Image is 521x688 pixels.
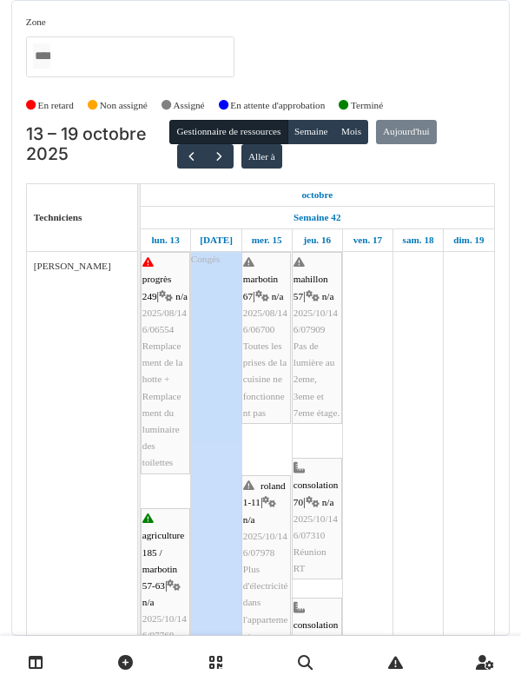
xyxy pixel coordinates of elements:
span: mahillon 57 [293,274,328,301]
label: Zone [26,15,46,30]
span: progrès 249 [142,274,172,301]
div: | [243,255,289,421]
span: n/a [272,291,284,301]
a: 16 octobre 2025 [299,229,335,251]
div: | [293,255,340,421]
a: 19 octobre 2025 [449,229,488,251]
label: En retard [38,98,74,113]
span: Plus d'électricité dans l'appartement [243,564,288,641]
span: Réunion RT [293,546,326,573]
input: Tous [33,43,50,69]
button: Aujourd'hui [376,120,437,144]
span: n/a [142,597,155,607]
span: 2025/08/146/06554 [142,308,187,334]
span: n/a [243,514,255,525]
button: Semaine [287,120,335,144]
span: 2025/08/146/06700 [243,308,287,334]
div: | [142,255,188,471]
span: agriculture 185 / marbotin 57-63 [142,530,184,591]
a: 14 octobre 2025 [195,229,237,251]
button: Suivant [205,144,234,169]
span: Toutes les prises de la cuisine ne fonctionnent pas [243,341,287,418]
span: n/a [322,497,334,507]
label: Non assigné [100,98,148,113]
span: marbotin 67 [243,274,278,301]
span: n/a [322,291,334,301]
span: Pas de lumière au 2eme, 3eme et 7eme étage. [293,341,340,418]
div: | [243,478,289,645]
span: 2025/10/146/07310 [293,513,338,540]
a: 17 octobre 2025 [349,229,387,251]
a: 13 octobre 2025 [147,229,183,251]
span: 2025/10/146/07768 [142,613,187,640]
span: 2025/10/146/07978 [243,531,287,558]
label: Terminé [351,98,383,113]
label: En attente d'approbation [230,98,325,113]
span: consolation 70 [293,619,339,646]
div: | [293,460,340,577]
a: 15 octobre 2025 [247,229,287,251]
button: Aller à [241,144,282,169]
span: 2025/10/146/07909 [293,308,338,334]
button: Mois [334,120,369,144]
span: Remplacement de la hotte + Remplacement du luminaire des toilettes [142,341,183,467]
span: consolation 70 [293,480,339,506]
span: Techniciens [34,212,82,222]
button: Précédent [177,144,206,169]
h2: 13 – 19 octobre 2025 [26,124,169,165]
span: Congés [191,254,221,264]
span: [PERSON_NAME] [34,261,111,271]
span: roland 1-11 [243,480,286,507]
a: Semaine 42 [289,207,345,228]
button: Gestionnaire de ressources [169,120,287,144]
label: Assigné [174,98,205,113]
span: n/a [175,291,188,301]
a: 13 octobre 2025 [297,184,337,206]
a: 18 octobre 2025 [399,229,439,251]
